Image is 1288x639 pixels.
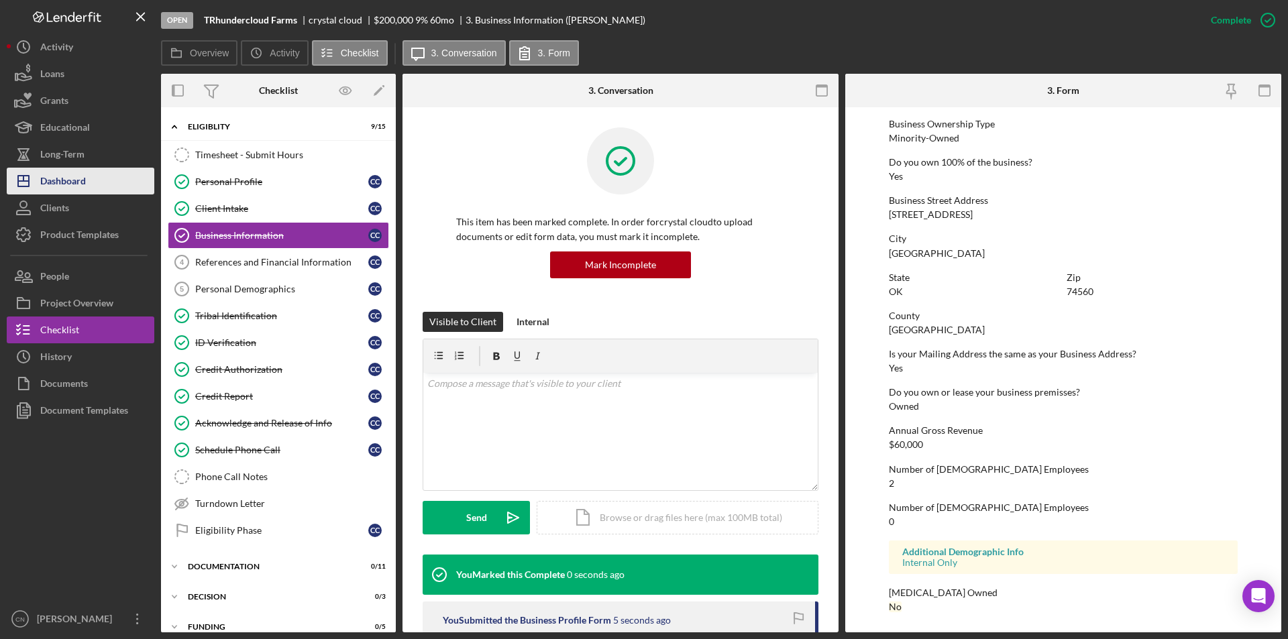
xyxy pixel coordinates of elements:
[40,34,73,64] div: Activity
[613,615,671,626] time: 2025-09-22 13:50
[168,383,389,410] a: Credit Reportcc
[40,316,79,347] div: Checklist
[517,312,549,332] div: Internal
[195,230,368,241] div: Business Information
[34,605,121,636] div: [PERSON_NAME]
[309,15,374,25] div: crystal cloud
[40,397,128,427] div: Document Templates
[7,290,154,316] a: Project Overview
[40,141,85,171] div: Long-Term
[510,312,556,332] button: Internal
[168,168,389,195] a: Personal Profilecc
[443,615,611,626] div: You Submitted the Business Profile Form
[40,263,69,293] div: People
[7,370,154,397] a: Documents
[889,248,985,259] div: [GEOGRAPHIC_DATA]
[889,464,1238,475] div: Number of [DEMOGRAPHIC_DATA] Employees
[889,233,1238,244] div: City
[168,195,389,222] a: Client Intakecc
[168,276,389,302] a: 5Personal Demographicscc
[195,337,368,348] div: ID Verification
[188,623,352,631] div: Funding
[362,123,386,131] div: 9 / 15
[902,546,1224,557] div: Additional Demographic Info
[195,445,368,455] div: Schedule Phone Call
[7,34,154,60] button: Activity
[889,133,959,143] div: Minority-Owned
[362,623,386,631] div: 0 / 5
[168,302,389,329] a: Tribal Identificationcc
[195,150,388,160] div: Timesheet - Submit Hours
[550,251,691,278] button: Mark Incomplete
[368,309,382,323] div: c c
[168,356,389,383] a: Credit Authorizationcc
[368,202,382,215] div: c c
[889,119,1238,129] div: Business Ownership Type
[889,502,1238,513] div: Number of [DEMOGRAPHIC_DATA] Employees
[168,517,389,544] a: Eligibility Phasecc
[195,257,368,268] div: References and Financial Information
[889,272,1060,283] div: State
[195,176,368,187] div: Personal Profile
[168,329,389,356] a: ID Verificationcc
[1197,7,1281,34] button: Complete
[15,616,25,623] text: CN
[889,363,903,373] div: Yes
[40,370,88,400] div: Documents
[456,215,785,245] p: This item has been marked complete. In order for crystal cloud to upload documents or edit form d...
[1067,272,1238,283] div: Zip
[312,40,388,66] button: Checklist
[429,312,496,332] div: Visible to Client
[588,85,653,96] div: 3. Conversation
[7,605,154,632] button: CN[PERSON_NAME]
[368,255,382,269] div: c c
[889,401,919,412] div: Owned
[538,48,570,58] label: 3. Form
[7,316,154,343] button: Checklist
[7,168,154,194] button: Dashboard
[204,15,297,25] b: TRhundercloud Farms
[1067,286,1093,297] div: 74560
[168,410,389,437] a: Acknowledge and Release of Infocc
[270,48,299,58] label: Activity
[341,48,379,58] label: Checklist
[368,175,382,188] div: c c
[7,60,154,87] button: Loans
[161,12,193,29] div: Open
[456,569,565,580] div: You Marked this Complete
[40,290,113,320] div: Project Overview
[7,114,154,141] button: Educational
[889,425,1238,436] div: Annual Gross Revenue
[188,593,352,601] div: Decision
[188,563,352,571] div: Documentation
[40,114,90,144] div: Educational
[509,40,579,66] button: 3. Form
[40,343,72,373] div: History
[374,14,413,25] span: $200,000
[168,463,389,490] a: Phone Call Notes
[1242,580,1275,612] div: Open Intercom Messenger
[7,343,154,370] a: History
[889,171,903,182] div: Yes
[7,221,154,248] button: Product Templates
[195,203,368,214] div: Client Intake
[368,390,382,403] div: c c
[195,364,368,375] div: Credit Authorization
[7,141,154,168] button: Long-Term
[368,363,382,376] div: c c
[368,416,382,430] div: c c
[7,87,154,114] button: Grants
[889,516,894,527] div: 0
[7,194,154,221] button: Clients
[902,557,1224,568] div: Internal Only
[195,310,368,321] div: Tribal Identification
[368,229,382,242] div: c c
[7,397,154,424] a: Document Templates
[259,85,298,96] div: Checklist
